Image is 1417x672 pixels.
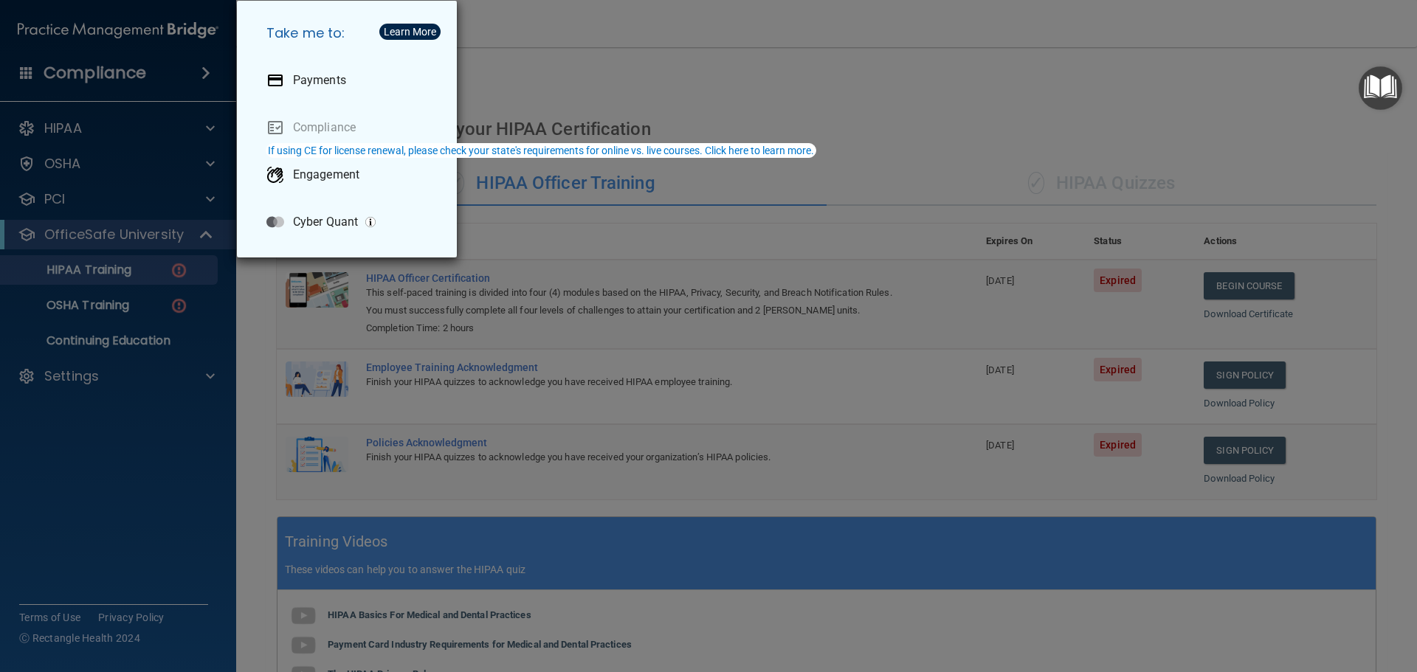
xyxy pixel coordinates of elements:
[255,13,445,54] h5: Take me to:
[268,145,814,156] div: If using CE for license renewal, please check your state's requirements for online vs. live cours...
[384,27,436,37] div: Learn More
[255,154,445,195] a: Engagement
[255,201,445,243] a: Cyber Quant
[255,107,445,148] a: Compliance
[293,73,346,88] p: Payments
[379,24,441,40] button: Learn More
[293,167,359,182] p: Engagement
[1359,66,1402,110] button: Open Resource Center
[255,60,445,101] a: Payments
[293,215,358,229] p: Cyber Quant
[266,143,816,158] button: If using CE for license renewal, please check your state's requirements for online vs. live cours...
